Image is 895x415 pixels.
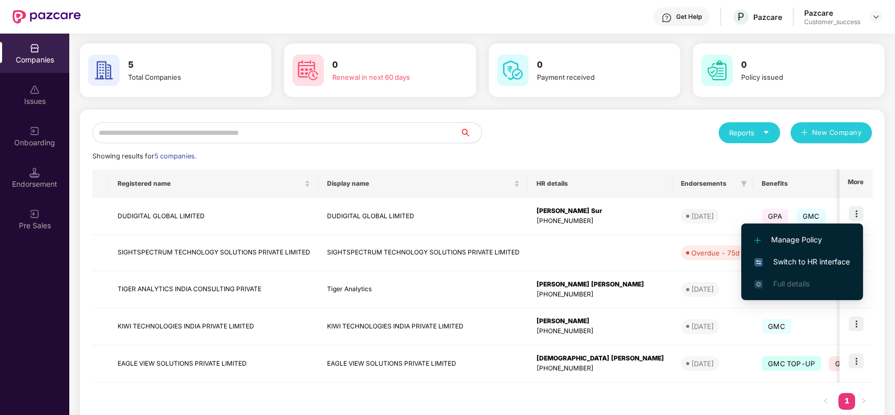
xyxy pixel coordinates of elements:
[849,354,864,368] img: icon
[536,216,664,226] div: [PHONE_NUMBER]
[829,356,855,371] span: GTL
[838,393,855,410] li: 1
[128,58,242,72] h3: 5
[872,13,880,21] img: svg+xml;base64,PHN2ZyBpZD0iRHJvcGRvd24tMzJ4MzIiIHhtbG5zPSJodHRwOi8vd3d3LnczLm9yZy8yMDAwL3N2ZyIgd2...
[860,398,867,404] span: right
[319,235,528,271] td: SIGHTSPECTRUM TECHNOLOGY SOLUTIONS PRIVATE LIMITED
[741,58,855,72] h3: 0
[29,43,40,54] img: svg+xml;base64,PHN2ZyBpZD0iQ29tcGFuaWVzIiB4bWxucz0iaHR0cDovL3d3dy53My5vcmcvMjAwMC9zdmciIHdpZHRoPS...
[319,198,528,235] td: DUDIGITAL GLOBAL LIMITED
[319,308,528,345] td: KIWI TECHNOLOGIES INDIA PRIVATE LIMITED
[855,393,872,410] button: right
[460,129,481,137] span: search
[536,316,664,326] div: [PERSON_NAME]
[154,152,196,160] span: 5 companies.
[801,129,808,137] span: plus
[823,398,829,404] span: left
[332,72,446,82] div: Renewal in next 60 days
[118,179,302,188] span: Registered name
[763,129,770,136] span: caret-down
[817,393,834,410] li: Previous Page
[855,393,872,410] li: Next Page
[791,122,872,143] button: plusNew Company
[460,122,482,143] button: search
[319,345,528,382] td: EAGLE VIEW SOLUTIONS PRIVATE LIMITED
[681,179,736,188] span: Endorsements
[319,271,528,308] td: Tiger Analytics
[29,167,40,178] img: svg+xml;base64,PHN2ZyB3aWR0aD0iMTQuNSIgaGVpZ2h0PSIxNC41IiB2aWV3Qm94PSIwIDAgMTYgMTYiIGZpbGw9Im5vbm...
[536,280,664,290] div: [PERSON_NAME] [PERSON_NAME]
[497,55,529,86] img: svg+xml;base64,PHN2ZyB4bWxucz0iaHR0cDovL3d3dy53My5vcmcvMjAwMC9zdmciIHdpZHRoPSI2MCIgaGVpZ2h0PSI2MC...
[29,209,40,219] img: svg+xml;base64,PHN2ZyB3aWR0aD0iMjAiIGhlaWdodD0iMjAiIHZpZXdCb3g9IjAgMCAyMCAyMCIgZmlsbD0ibm9uZSIgeG...
[691,284,714,294] div: [DATE]
[676,13,702,21] div: Get Help
[838,393,855,409] a: 1
[109,169,319,198] th: Registered name
[849,316,864,331] img: icon
[536,206,664,216] div: [PERSON_NAME] Sur
[88,55,120,86] img: svg+xml;base64,PHN2ZyB4bWxucz0iaHR0cDovL3d3dy53My5vcmcvMjAwMC9zdmciIHdpZHRoPSI2MCIgaGVpZ2h0PSI2MC...
[773,279,809,288] span: Full details
[109,235,319,271] td: SIGHTSPECTRUM TECHNOLOGY SOLUTIONS PRIVATE LIMITED
[754,237,761,243] img: svg+xml;base64,PHN2ZyB4bWxucz0iaHR0cDovL3d3dy53My5vcmcvMjAwMC9zdmciIHdpZHRoPSIxMi4yMDEiIGhlaWdodD...
[327,179,512,188] span: Display name
[319,169,528,198] th: Display name
[741,180,747,187] span: filter
[804,8,860,18] div: Pazcare
[109,271,319,308] td: TIGER ANALYTICS INDIA CONSULTING PRIVATE
[753,12,782,22] div: Pazcare
[754,234,850,246] span: Manage Policy
[741,72,855,82] div: Policy issued
[817,393,834,410] button: left
[13,10,81,24] img: New Pazcare Logo
[92,152,196,160] span: Showing results for
[537,58,651,72] h3: 0
[29,126,40,136] img: svg+xml;base64,PHN2ZyB3aWR0aD0iMjAiIGhlaWdodD0iMjAiIHZpZXdCb3g9IjAgMCAyMCAyMCIgZmlsbD0ibm9uZSIgeG...
[536,364,664,374] div: [PHONE_NUMBER]
[796,209,826,224] span: GMC
[754,258,763,267] img: svg+xml;base64,PHN2ZyB4bWxucz0iaHR0cDovL3d3dy53My5vcmcvMjAwMC9zdmciIHdpZHRoPSIxNiIgaGVpZ2h0PSIxNi...
[29,84,40,95] img: svg+xml;base64,PHN2ZyBpZD0iSXNzdWVzX2Rpc2FibGVkIiB4bWxucz0iaHR0cDovL3d3dy53My5vcmcvMjAwMC9zdmciIH...
[839,169,872,198] th: More
[804,18,860,26] div: Customer_success
[537,72,651,82] div: Payment received
[729,127,770,138] div: Reports
[754,280,763,289] img: svg+xml;base64,PHN2ZyB4bWxucz0iaHR0cDovL3d3dy53My5vcmcvMjAwMC9zdmciIHdpZHRoPSIxNi4zNjMiIGhlaWdodD...
[109,308,319,345] td: KIWI TECHNOLOGIES INDIA PRIVATE LIMITED
[528,169,672,198] th: HR details
[849,206,864,221] img: icon
[292,55,324,86] img: svg+xml;base64,PHN2ZyB4bWxucz0iaHR0cDovL3d3dy53My5vcmcvMjAwMC9zdmciIHdpZHRoPSI2MCIgaGVpZ2h0PSI2MC...
[812,127,862,138] span: New Company
[739,177,749,190] span: filter
[109,345,319,382] td: EAGLE VIEW SOLUTIONS PRIVATE LIMITED
[691,248,740,258] div: Overdue - 75d
[738,10,744,23] span: P
[109,198,319,235] td: DUDIGITAL GLOBAL LIMITED
[762,209,788,224] span: GPA
[661,13,672,23] img: svg+xml;base64,PHN2ZyBpZD0iSGVscC0zMngzMiIgeG1sbnM9Imh0dHA6Ly93d3cudzMub3JnLzIwMDAvc3ZnIiB3aWR0aD...
[128,72,242,82] div: Total Companies
[332,58,446,72] h3: 0
[762,319,792,334] span: GMC
[701,55,733,86] img: svg+xml;base64,PHN2ZyB4bWxucz0iaHR0cDovL3d3dy53My5vcmcvMjAwMC9zdmciIHdpZHRoPSI2MCIgaGVpZ2h0PSI2MC...
[536,354,664,364] div: [DEMOGRAPHIC_DATA] [PERSON_NAME]
[754,256,850,268] span: Switch to HR interface
[691,211,714,221] div: [DATE]
[691,321,714,332] div: [DATE]
[762,356,821,371] span: GMC TOP-UP
[691,358,714,369] div: [DATE]
[536,326,664,336] div: [PHONE_NUMBER]
[536,290,664,300] div: [PHONE_NUMBER]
